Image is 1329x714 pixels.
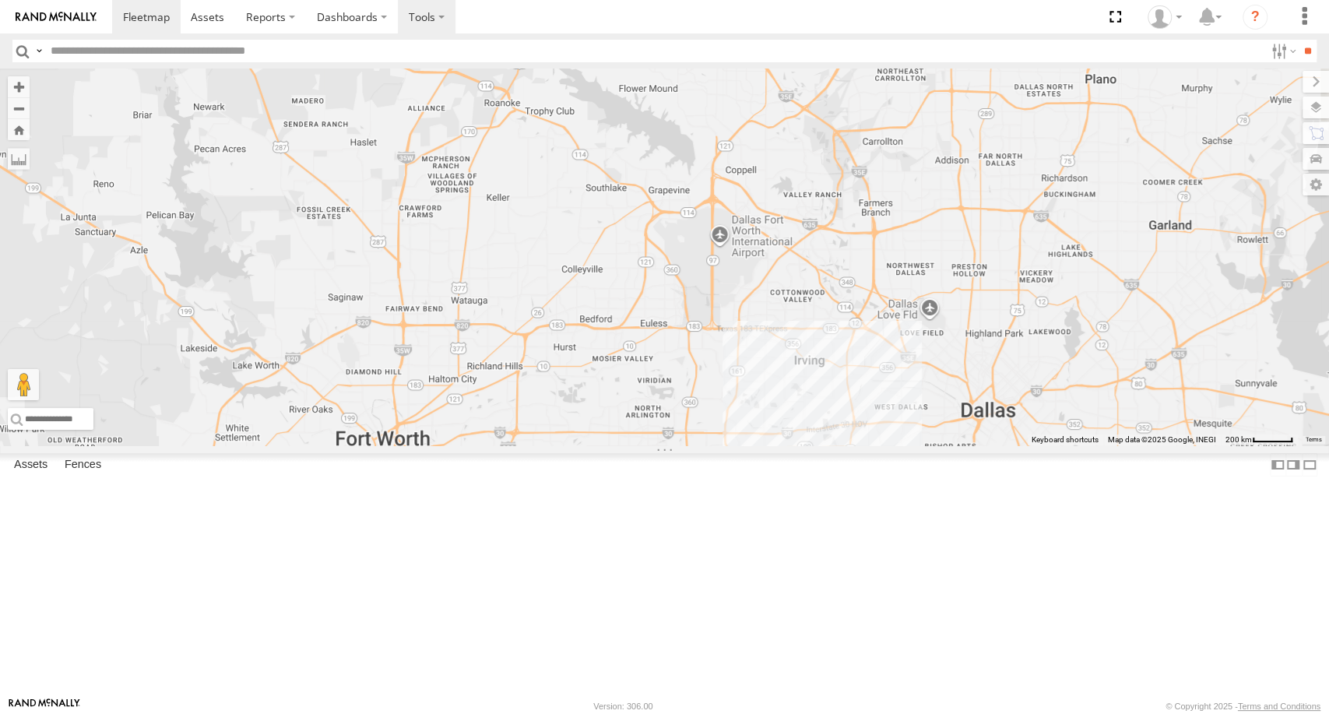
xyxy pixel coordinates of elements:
[1238,702,1320,711] a: Terms and Conditions
[8,148,30,170] label: Measure
[6,454,55,476] label: Assets
[33,40,45,62] label: Search Query
[1225,435,1252,444] span: 200 km
[1265,40,1299,62] label: Search Filter Options
[8,76,30,97] button: Zoom in
[1142,5,1187,29] div: Juan Oropeza
[16,12,97,23] img: rand-logo.svg
[1270,453,1285,476] label: Dock Summary Table to the Left
[1166,702,1320,711] div: © Copyright 2025 -
[8,369,39,400] button: Drag Pegman onto the map to open Street View
[1032,434,1099,445] button: Keyboard shortcuts
[8,119,30,140] button: Zoom Home
[9,698,80,714] a: Visit our Website
[1108,435,1216,444] span: Map data ©2025 Google, INEGI
[1221,434,1298,445] button: Map Scale: 200 km per 49 pixels
[1306,437,1322,443] a: Terms (opens in new tab)
[1243,5,1267,30] i: ?
[8,97,30,119] button: Zoom out
[1285,453,1301,476] label: Dock Summary Table to the Right
[593,702,652,711] div: Version: 306.00
[1302,453,1317,476] label: Hide Summary Table
[57,454,109,476] label: Fences
[1303,174,1329,195] label: Map Settings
